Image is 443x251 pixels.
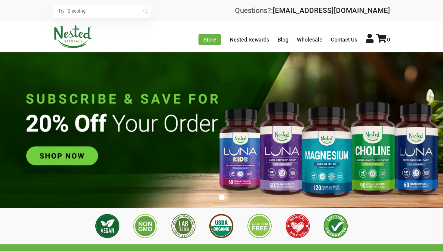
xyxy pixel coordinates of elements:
img: Lifetime Guarantee [324,214,348,238]
a: [EMAIL_ADDRESS][DOMAIN_NAME] [273,6,390,15]
a: Store [198,34,221,45]
img: USDA Organic [209,214,233,238]
img: Gluten Free [248,214,272,238]
img: Nested Naturals [53,25,92,48]
input: Try "Sleeping" [53,5,151,18]
img: Made with Love [286,214,310,238]
a: Nested Rewards [230,36,269,43]
a: Wholesale [297,36,322,43]
a: 0 [376,36,390,43]
a: Contact Us [331,36,357,43]
a: Blog [278,36,288,43]
img: 3rd Party Lab Tested [171,214,195,238]
img: Vegan [95,214,119,238]
button: 1 of 1 [219,194,225,200]
img: Non GMO [133,214,157,238]
div: Questions?: [235,7,390,14]
span: 0 [387,36,390,43]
